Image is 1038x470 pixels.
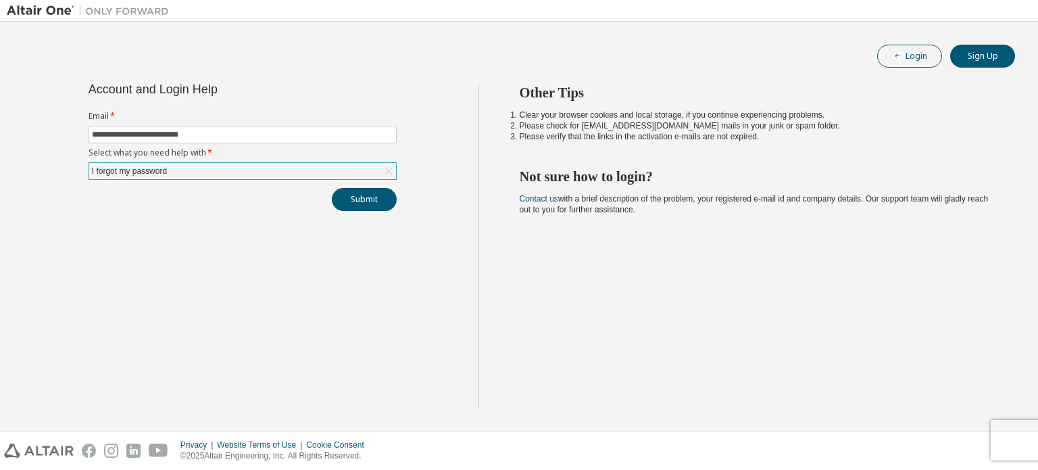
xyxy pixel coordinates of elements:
[306,440,372,450] div: Cookie Consent
[180,440,217,450] div: Privacy
[90,164,169,179] div: I forgot my password
[520,120,991,131] li: Please check for [EMAIL_ADDRESS][DOMAIN_NAME] mails in your junk or spam folder.
[520,194,558,204] a: Contact us
[520,84,991,101] h2: Other Tips
[180,450,372,462] p: © 2025 Altair Engineering, Inc. All Rights Reserved.
[950,45,1015,68] button: Sign Up
[89,147,397,158] label: Select what you need help with
[217,440,306,450] div: Website Terms of Use
[520,194,989,214] span: with a brief description of the problem, your registered e-mail id and company details. Our suppo...
[520,168,991,185] h2: Not sure how to login?
[126,444,141,458] img: linkedin.svg
[4,444,74,458] img: altair_logo.svg
[89,163,396,179] div: I forgot my password
[877,45,942,68] button: Login
[7,4,176,18] img: Altair One
[520,131,991,142] li: Please verify that the links in the activation e-mails are not expired.
[149,444,168,458] img: youtube.svg
[104,444,118,458] img: instagram.svg
[520,110,991,120] li: Clear your browser cookies and local storage, if you continue experiencing problems.
[332,188,397,211] button: Submit
[89,111,397,122] label: Email
[82,444,96,458] img: facebook.svg
[89,84,335,95] div: Account and Login Help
